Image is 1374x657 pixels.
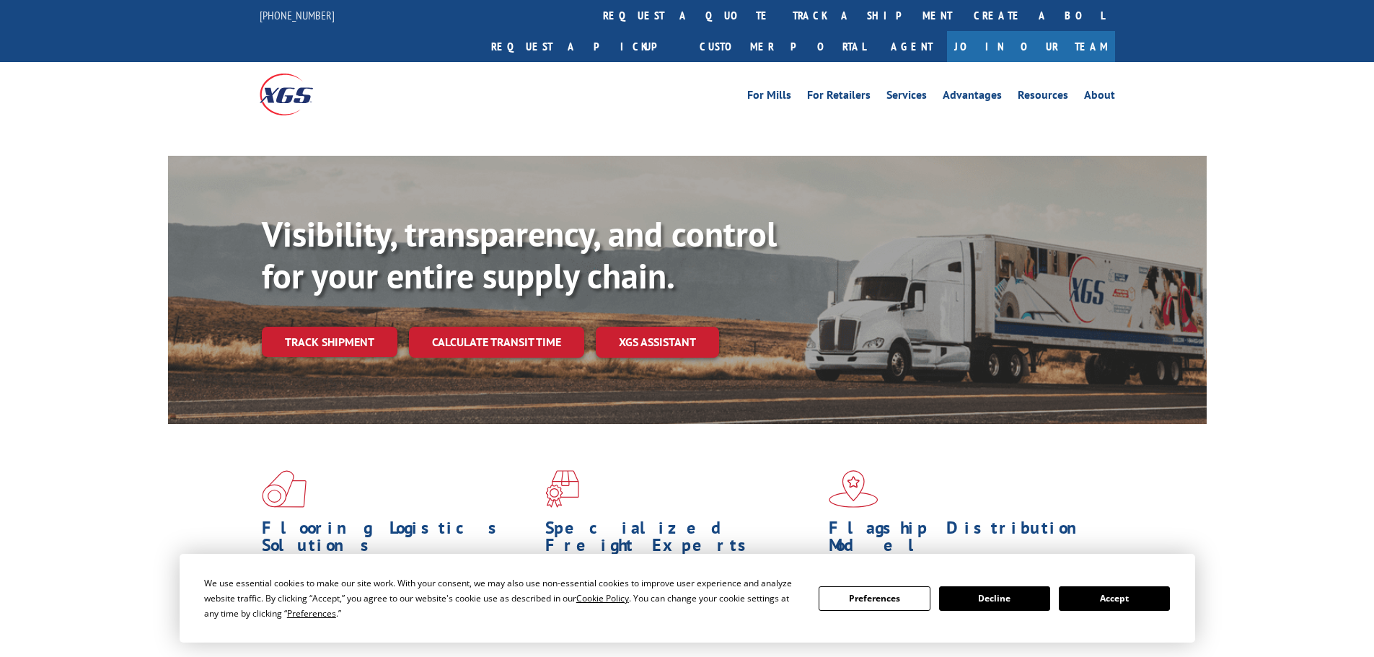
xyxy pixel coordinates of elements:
[886,89,927,105] a: Services
[876,31,947,62] a: Agent
[807,89,871,105] a: For Retailers
[947,31,1115,62] a: Join Our Team
[545,519,818,561] h1: Specialized Freight Experts
[409,327,584,358] a: Calculate transit time
[262,519,534,561] h1: Flooring Logistics Solutions
[576,592,629,604] span: Cookie Policy
[262,327,397,357] a: Track shipment
[260,8,335,22] a: [PHONE_NUMBER]
[819,586,930,611] button: Preferences
[943,89,1002,105] a: Advantages
[1084,89,1115,105] a: About
[747,89,791,105] a: For Mills
[262,211,777,298] b: Visibility, transparency, and control for your entire supply chain.
[1059,586,1170,611] button: Accept
[545,470,579,508] img: xgs-icon-focused-on-flooring-red
[480,31,689,62] a: Request a pickup
[829,470,878,508] img: xgs-icon-flagship-distribution-model-red
[1018,89,1068,105] a: Resources
[180,554,1195,643] div: Cookie Consent Prompt
[204,576,801,621] div: We use essential cookies to make our site work. With your consent, we may also use non-essential ...
[262,470,307,508] img: xgs-icon-total-supply-chain-intelligence-red
[939,586,1050,611] button: Decline
[287,607,336,619] span: Preferences
[829,519,1101,561] h1: Flagship Distribution Model
[596,327,719,358] a: XGS ASSISTANT
[689,31,876,62] a: Customer Portal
